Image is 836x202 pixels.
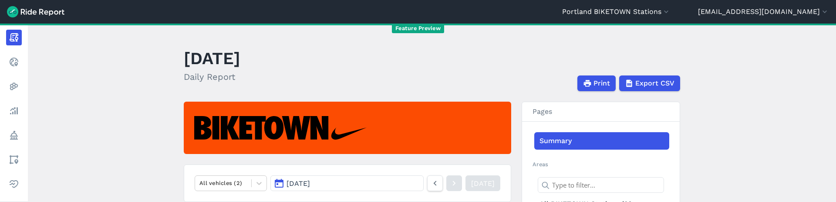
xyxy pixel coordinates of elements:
button: [EMAIL_ADDRESS][DOMAIN_NAME] [698,7,829,17]
span: Export CSV [635,78,674,89]
a: Analyze [6,103,22,119]
h3: Pages [522,102,680,122]
a: Realtime [6,54,22,70]
span: Feature Preview [392,24,444,33]
button: Export CSV [619,75,680,91]
a: Summary [534,132,669,150]
button: [DATE] [270,175,424,191]
a: Heatmaps [6,79,22,94]
a: Policy [6,127,22,143]
span: [DATE] [287,179,310,188]
img: Biketown [194,116,367,140]
span: Print [593,78,610,89]
button: Portland BIKETOWN Stations [562,7,671,17]
a: Report [6,30,22,45]
img: Ride Report [7,6,64,17]
h2: Daily Report [184,70,240,83]
input: Type to filter... [538,177,664,193]
a: [DATE] [465,175,500,191]
h2: Areas [533,160,669,168]
a: Health [6,176,22,192]
button: Print [577,75,616,91]
h1: [DATE] [184,46,240,70]
a: Areas [6,152,22,168]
